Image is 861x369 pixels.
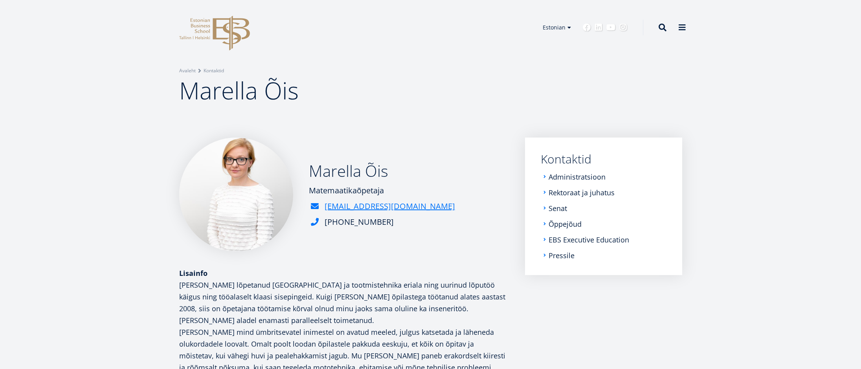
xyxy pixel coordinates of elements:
[549,252,575,259] a: Pressile
[619,24,627,31] a: Instagram
[204,67,224,75] a: Kontaktid
[595,24,602,31] a: Linkedin
[179,74,299,106] span: Marella Õis
[179,279,509,326] p: [PERSON_NAME] lõpetanud [GEOGRAPHIC_DATA] ja tootmistehnika eriala ning uurinud lõputöö käigus ni...
[549,220,582,228] a: Õppejõud
[606,24,615,31] a: Youtube
[179,267,509,279] div: Lisainfo
[325,200,455,212] a: [EMAIL_ADDRESS][DOMAIN_NAME]
[309,161,455,181] h2: Marella Õis
[583,24,591,31] a: Facebook
[309,185,455,196] div: Matemaatikaõpetaja
[549,173,606,181] a: Administratsioon
[549,189,615,196] a: Rektoraat ja juhatus
[179,67,196,75] a: Avaleht
[179,138,293,252] img: a
[549,204,567,212] a: Senat
[549,236,629,244] a: EBS Executive Education
[541,153,666,165] a: Kontaktid
[325,216,394,228] div: [PHONE_NUMBER]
